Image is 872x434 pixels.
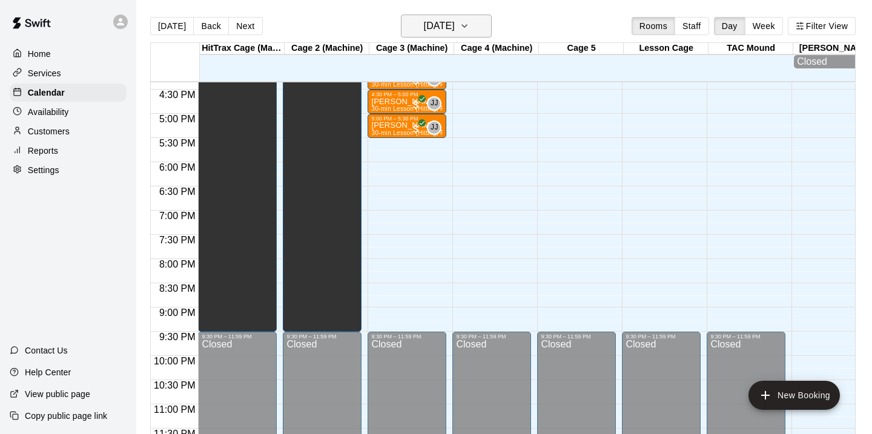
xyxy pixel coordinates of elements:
[432,96,441,111] span: JJ Jensen
[10,84,127,102] a: Calendar
[156,90,199,100] span: 4:30 PM
[10,64,127,82] a: Services
[539,43,624,54] div: Cage 5
[28,87,65,99] p: Calendar
[626,334,697,340] div: 9:30 PM – 11:59 PM
[198,17,277,332] div: 3:00 PM – 9:30 PM: Pure
[427,120,441,135] div: JJ Jensen
[541,334,612,340] div: 9:30 PM – 11:59 PM
[710,334,782,340] div: 9:30 PM – 11:59 PM
[25,366,71,378] p: Help Center
[368,114,446,138] div: 5:00 PM – 5:30 PM: Deena Brennan
[28,48,51,60] p: Home
[285,43,369,54] div: Cage 2 (Machine)
[150,17,194,35] button: [DATE]
[371,91,443,97] div: 4:30 PM – 5:00 PM
[28,164,59,176] p: Settings
[28,145,58,157] p: Reports
[708,43,793,54] div: TAC Mound
[410,123,422,135] span: All customers have paid
[431,122,438,134] span: JJ
[25,344,68,357] p: Contact Us
[151,380,198,390] span: 10:30 PM
[427,96,441,111] div: JJ Jensen
[10,122,127,140] a: Customers
[156,307,199,318] span: 9:00 PM
[401,15,492,38] button: [DATE]
[156,211,199,221] span: 7:00 PM
[745,17,783,35] button: Week
[202,334,273,340] div: 9:30 PM – 11:59 PM
[371,81,496,88] span: 30-min Lesson (Hitting, Pitching or fielding)
[10,103,127,121] a: Availability
[424,18,455,35] h6: [DATE]
[371,334,443,340] div: 9:30 PM – 11:59 PM
[748,381,840,410] button: add
[156,138,199,148] span: 5:30 PM
[371,105,496,112] span: 30-min Lesson (Hitting, Pitching or fielding)
[10,45,127,63] a: Home
[25,388,90,400] p: View public page
[283,17,362,332] div: 3:00 PM – 9:30 PM: Pure
[632,17,675,35] button: Rooms
[624,43,708,54] div: Lesson Cage
[371,116,443,122] div: 5:00 PM – 5:30 PM
[193,17,229,35] button: Back
[156,283,199,294] span: 8:30 PM
[454,43,539,54] div: Cage 4 (Machine)
[410,99,422,111] span: All customers have paid
[456,334,527,340] div: 9:30 PM – 11:59 PM
[200,43,285,54] div: HitTrax Cage (Machine)
[228,17,262,35] button: Next
[156,259,199,269] span: 8:00 PM
[714,17,745,35] button: Day
[28,125,70,137] p: Customers
[156,162,199,173] span: 6:00 PM
[28,67,61,79] p: Services
[28,106,69,118] p: Availability
[431,97,438,110] span: JJ
[371,130,496,136] span: 30-min Lesson (Hitting, Pitching or fielding)
[368,90,446,114] div: 4:30 PM – 5:00 PM: Bryce Homeyer
[369,43,454,54] div: Cage 3 (Machine)
[788,17,856,35] button: Filter View
[10,142,127,160] a: Reports
[432,120,441,135] span: JJ Jensen
[151,356,198,366] span: 10:00 PM
[10,161,127,179] a: Settings
[25,410,107,422] p: Copy public page link
[156,186,199,197] span: 6:30 PM
[156,114,199,124] span: 5:00 PM
[156,332,199,342] span: 9:30 PM
[675,17,709,35] button: Staff
[151,404,198,415] span: 11:00 PM
[156,235,199,245] span: 7:30 PM
[286,334,358,340] div: 9:30 PM – 11:59 PM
